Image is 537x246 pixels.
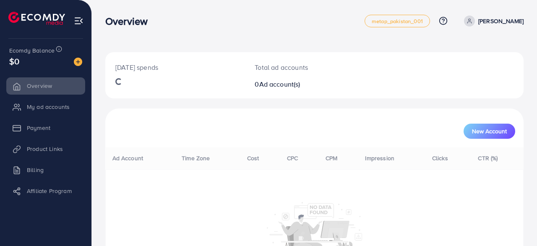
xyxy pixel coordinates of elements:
p: [DATE] spends [115,62,235,72]
button: New Account [464,124,515,139]
a: metap_pakistan_001 [365,15,430,27]
span: New Account [472,128,507,134]
a: [PERSON_NAME] [461,16,524,26]
p: [PERSON_NAME] [478,16,524,26]
img: menu [74,16,83,26]
p: Total ad accounts [255,62,339,72]
span: metap_pakistan_001 [372,19,423,24]
h3: Overview [105,15,154,27]
span: $0 [9,55,19,67]
h2: 0 [255,80,339,88]
img: logo [8,12,65,25]
img: image [74,58,82,66]
span: Ad account(s) [259,79,300,89]
span: Ecomdy Balance [9,46,55,55]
